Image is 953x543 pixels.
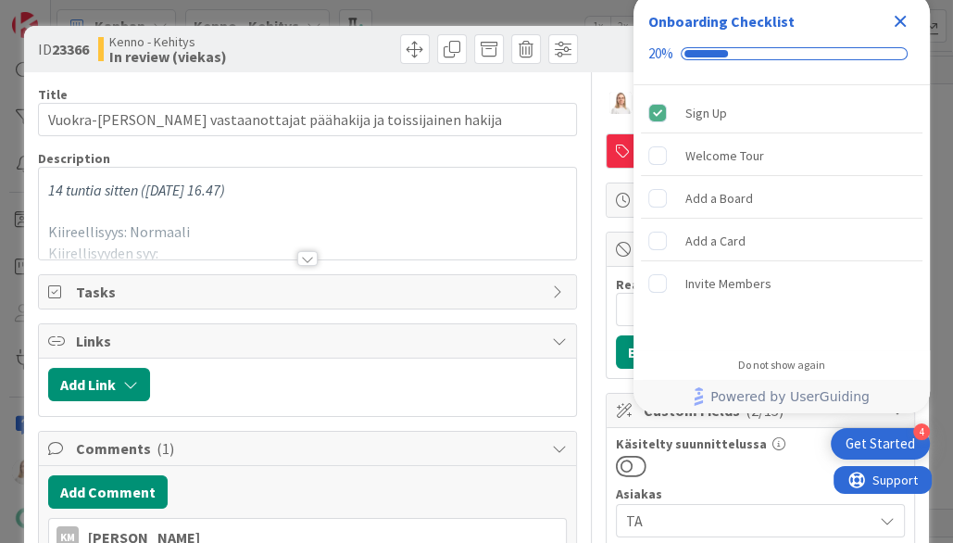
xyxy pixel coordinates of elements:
div: Asiakas [616,487,905,500]
img: SL [609,92,632,114]
span: ID [38,38,89,60]
div: Add a Card [685,230,746,252]
span: Powered by UserGuiding [710,385,870,408]
div: Checklist items [633,85,930,346]
div: Invite Members [685,272,771,295]
input: type card name here... [38,103,578,136]
span: ( 1 ) [157,439,174,458]
div: Footer [633,380,930,413]
div: Close Checklist [885,6,915,36]
div: Get Started [846,435,915,453]
span: Kenno - Kehitys [109,34,227,49]
div: Onboarding Checklist [648,10,795,32]
div: Käsitelty suunnittelussa [616,437,905,450]
span: Description [38,150,110,167]
div: 4 [913,423,930,440]
label: Title [38,86,68,103]
button: Block [616,335,679,369]
label: Reason [616,276,661,293]
div: Checklist progress: 20% [648,45,915,62]
a: Powered by UserGuiding [643,380,921,413]
b: In review (viekas) [109,49,227,64]
div: Sign Up [685,102,727,124]
span: Tasks [76,281,544,303]
div: 20% [648,45,673,62]
div: Welcome Tour [685,145,764,167]
button: Add Link [48,368,150,401]
div: Open Get Started checklist, remaining modules: 4 [831,428,930,460]
div: Add a Board is incomplete. [641,178,922,219]
span: Links [76,330,544,352]
span: TA [626,510,872,532]
div: Sign Up is complete. [641,93,922,133]
em: 14 tuntia sitten ([DATE] 16.47) [48,181,225,199]
b: 23366 [52,40,89,58]
div: Welcome Tour is incomplete. [641,135,922,176]
button: Add Comment [48,475,168,509]
div: Invite Members is incomplete. [641,263,922,304]
div: Do not show again [738,358,825,373]
span: Support [39,3,84,25]
div: Add a Board [685,187,753,209]
span: Comments [76,437,544,460]
div: Add a Card is incomplete. [641,221,922,261]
